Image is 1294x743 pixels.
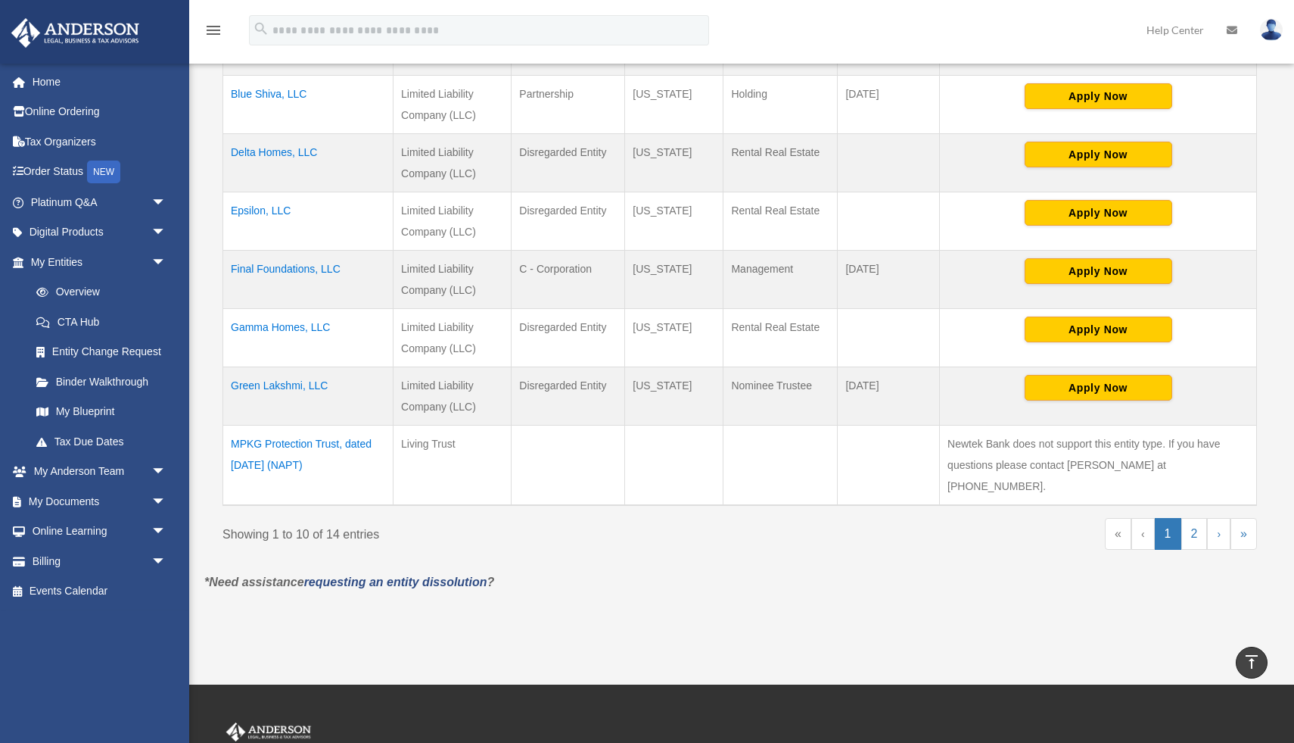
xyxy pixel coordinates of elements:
[253,20,269,37] i: search
[512,367,625,426] td: Disregarded Entity
[625,367,723,426] td: [US_STATE]
[625,76,723,134] td: [US_STATE]
[723,134,838,192] td: Rental Real Estate
[223,426,393,506] td: MPKG Protection Trust, dated [DATE] (NAPT)
[1025,142,1172,167] button: Apply Now
[625,251,723,309] td: [US_STATE]
[21,367,182,397] a: Binder Walkthrough
[151,546,182,577] span: arrow_drop_down
[223,251,393,309] td: Final Foundations, LLC
[625,134,723,192] td: [US_STATE]
[1025,258,1172,284] button: Apply Now
[512,134,625,192] td: Disregarded Entity
[304,576,487,588] a: requesting an entity dissolution
[11,576,189,607] a: Events Calendar
[11,157,189,188] a: Order StatusNEW
[11,97,189,127] a: Online Ordering
[151,457,182,488] span: arrow_drop_down
[11,217,189,248] a: Digital Productsarrow_drop_down
[11,187,189,217] a: Platinum Q&Aarrow_drop_down
[11,247,182,277] a: My Entitiesarrow_drop_down
[223,309,393,367] td: Gamma Homes, LLC
[723,192,838,251] td: Rental Real Estate
[393,134,512,192] td: Limited Liability Company (LLC)
[393,251,512,309] td: Limited Liability Company (LLC)
[1025,317,1172,342] button: Apply Now
[1025,375,1172,401] button: Apply Now
[11,67,189,97] a: Home
[393,426,512,506] td: Living Trust
[151,517,182,548] span: arrow_drop_down
[204,27,222,39] a: menu
[1230,518,1257,550] a: Last
[222,518,729,545] div: Showing 1 to 10 of 14 entries
[838,251,940,309] td: [DATE]
[21,307,182,337] a: CTA Hub
[21,277,174,308] a: Overview
[625,192,723,251] td: [US_STATE]
[1105,518,1131,550] a: First
[393,76,512,134] td: Limited Liability Company (LLC)
[151,247,182,278] span: arrow_drop_down
[838,367,940,426] td: [DATE]
[1260,19,1283,41] img: User Pic
[1155,518,1181,550] a: 1
[11,486,189,517] a: My Documentsarrow_drop_down
[723,309,838,367] td: Rental Real Estate
[1131,518,1155,550] a: Previous
[223,134,393,192] td: Delta Homes, LLC
[512,251,625,309] td: C - Corporation
[1243,653,1261,671] i: vertical_align_top
[11,126,189,157] a: Tax Organizers
[87,161,120,183] div: NEW
[512,309,625,367] td: Disregarded Entity
[393,192,512,251] td: Limited Liability Company (LLC)
[940,426,1257,506] td: Newtek Bank does not support this entity type. If you have questions please contact [PERSON_NAME]...
[512,192,625,251] td: Disregarded Entity
[21,397,182,427] a: My Blueprint
[21,337,182,367] a: Entity Change Request
[11,517,189,547] a: Online Learningarrow_drop_down
[838,76,940,134] td: [DATE]
[151,217,182,248] span: arrow_drop_down
[1025,83,1172,109] button: Apply Now
[625,309,723,367] td: [US_STATE]
[723,251,838,309] td: Management
[393,309,512,367] td: Limited Liability Company (LLC)
[1181,518,1208,550] a: 2
[723,76,838,134] td: Holding
[223,76,393,134] td: Blue Shiva, LLC
[1207,518,1230,550] a: Next
[11,457,189,487] a: My Anderson Teamarrow_drop_down
[223,723,314,742] img: Anderson Advisors Platinum Portal
[151,486,182,517] span: arrow_drop_down
[204,576,494,588] em: *Need assistance ?
[393,367,512,426] td: Limited Liability Company (LLC)
[1025,200,1172,226] button: Apply Now
[512,76,625,134] td: Partnership
[11,546,189,576] a: Billingarrow_drop_down
[223,367,393,426] td: Green Lakshmi, LLC
[723,367,838,426] td: Nominee Trustee
[21,426,182,457] a: Tax Due Dates
[204,21,222,39] i: menu
[7,18,144,48] img: Anderson Advisors Platinum Portal
[151,187,182,218] span: arrow_drop_down
[223,192,393,251] td: Epsilon, LLC
[1236,647,1268,679] a: vertical_align_top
